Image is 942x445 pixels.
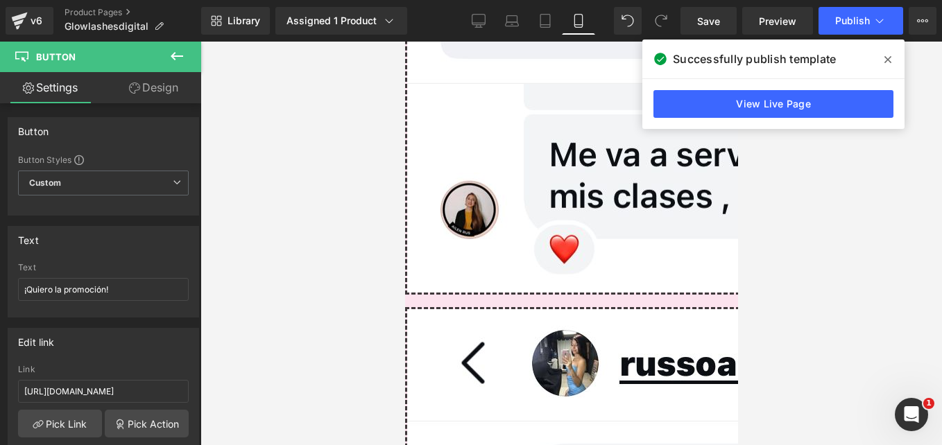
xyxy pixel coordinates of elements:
a: Preview [742,7,813,35]
a: Design [103,72,204,103]
input: https://your-shop.myshopify.com [18,380,189,403]
div: Assigned 1 Product [286,14,396,28]
div: Button Styles [18,154,189,165]
div: Link [18,365,189,374]
iframe: Intercom live chat [895,398,928,431]
div: Text [18,263,189,272]
a: v6 [6,7,53,35]
span: Save [697,14,720,28]
button: Publish [819,7,903,35]
div: Button [18,118,49,137]
a: Desktop [462,7,495,35]
span: Button [36,51,76,62]
a: View Live Page [653,90,893,118]
span: Publish [835,15,870,26]
span: Successfully publish template [673,51,836,67]
button: Undo [614,7,642,35]
button: Redo [647,7,675,35]
a: New Library [201,7,270,35]
span: 1 [923,398,934,409]
a: Pick Link [18,410,102,437]
a: Tablet [529,7,562,35]
span: Preview [759,14,796,28]
b: Custom [29,177,61,189]
div: v6 [28,12,45,30]
div: Edit link [18,329,55,348]
div: Text [18,227,39,246]
a: Product Pages [65,7,201,18]
a: Mobile [562,7,595,35]
a: Pick Action [105,410,189,437]
span: Glowlashesdigital [65,21,148,32]
button: More [909,7,936,35]
span: Library [228,15,260,27]
a: Laptop [495,7,529,35]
